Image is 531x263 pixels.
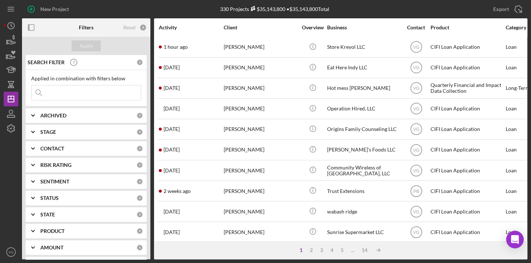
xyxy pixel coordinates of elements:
div: wabash ridge [327,202,400,221]
div: 0 [136,195,143,201]
div: 4 [327,247,337,253]
div: Sunrise Supermarket LLC [327,222,400,242]
div: 0 [136,112,143,119]
div: 2 [306,247,316,253]
div: [PERSON_NAME] [224,58,297,77]
div: 0 [136,59,143,66]
b: STATE [40,212,55,218]
div: CIFI Loan Application [431,181,504,201]
div: 0 [136,162,143,168]
text: PB [413,189,419,194]
div: Quarterly Financial and Impact Data Collection [431,78,504,98]
div: Community Wireless of [GEOGRAPHIC_DATA], LLC [327,161,400,180]
button: New Project [22,2,76,17]
div: Activity [159,25,223,30]
button: Export [486,2,527,17]
div: 0 [136,228,143,234]
time: 2025-09-16 01:08 [164,65,180,70]
div: Overview [299,25,326,30]
div: 0 [136,244,143,251]
b: Filters [79,25,94,30]
time: 2025-09-04 00:07 [164,188,191,194]
div: CIFI Loan Application [431,120,504,139]
b: PRODUCT [40,228,65,234]
div: Eat Here Indy LLC [327,58,400,77]
div: Business [327,25,400,30]
text: VG [413,45,419,50]
button: Apply [72,40,101,51]
div: 1 [296,247,306,253]
div: Trust Extensions [327,181,400,201]
div: CIFI Loan Application [431,222,504,242]
div: Client [224,25,297,30]
div: Open Intercom Messenger [506,231,524,248]
div: 330 Projects • $35,143,800 Total [220,6,329,12]
div: CIFI Loan Application [431,202,504,221]
div: [PERSON_NAME] [224,78,297,98]
div: [PERSON_NAME]'s Foods LLC [327,140,400,160]
div: CIFI Loan Application [431,37,504,57]
text: VG [413,127,419,132]
time: 2025-09-11 15:06 [164,126,180,132]
div: 0 [136,178,143,185]
div: [PERSON_NAME] [224,222,297,242]
text: VG [413,65,419,70]
div: Operation Hired, LLC [327,99,400,118]
div: [PERSON_NAME] [224,161,297,180]
div: [PERSON_NAME] [224,140,297,160]
div: CIFI Loan Application [431,161,504,180]
text: VG [413,147,419,153]
text: VG [413,106,419,112]
b: SEARCH FILTER [28,59,65,65]
div: 14 [358,247,371,253]
div: $35,143,800 [249,6,285,12]
div: Contact [402,25,430,30]
time: 2025-09-15 14:16 [164,85,180,91]
text: VG [413,86,419,91]
div: Hot mess [PERSON_NAME] [327,78,400,98]
b: CONTACT [40,146,64,151]
time: 2025-09-19 14:31 [164,44,188,50]
div: [PERSON_NAME] [224,120,297,139]
time: 2025-09-10 06:18 [164,168,180,173]
div: [PERSON_NAME] [224,37,297,57]
time: 2025-09-10 17:17 [164,147,180,153]
div: CIFI Loan Application [431,140,504,160]
div: Applied in combination with filters below [31,76,141,81]
div: 0 [139,24,147,31]
div: Origins Family Counseling LLC [327,120,400,139]
b: STAGE [40,129,56,135]
div: 3 [316,247,327,253]
b: RISK RATING [40,162,72,168]
div: ... [347,247,358,253]
div: [PERSON_NAME] [224,99,297,118]
text: VG [413,168,419,173]
div: CIFI Loan Application [431,58,504,77]
time: 2025-08-26 21:49 [164,229,180,235]
text: VG [8,250,14,254]
time: 2025-08-31 00:13 [164,209,180,215]
b: STATUS [40,195,59,201]
time: 2025-09-12 20:06 [164,106,180,112]
div: 5 [337,247,347,253]
b: SENTIMENT [40,179,69,185]
div: [PERSON_NAME] [224,202,297,221]
div: CIFI Loan Application [431,99,504,118]
text: VG [413,230,419,235]
button: VG [4,245,18,259]
div: 0 [136,211,143,218]
div: 0 [136,129,143,135]
div: Reset [123,25,136,30]
div: 0 [136,145,143,152]
div: Product [431,25,504,30]
b: ARCHIVED [40,113,66,118]
div: New Project [40,2,69,17]
div: Export [493,2,509,17]
text: VG [413,209,419,214]
div: [PERSON_NAME] [224,181,297,201]
div: Store Kreyol LLC [327,37,400,57]
div: Apply [80,40,93,51]
b: AMOUNT [40,245,63,251]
